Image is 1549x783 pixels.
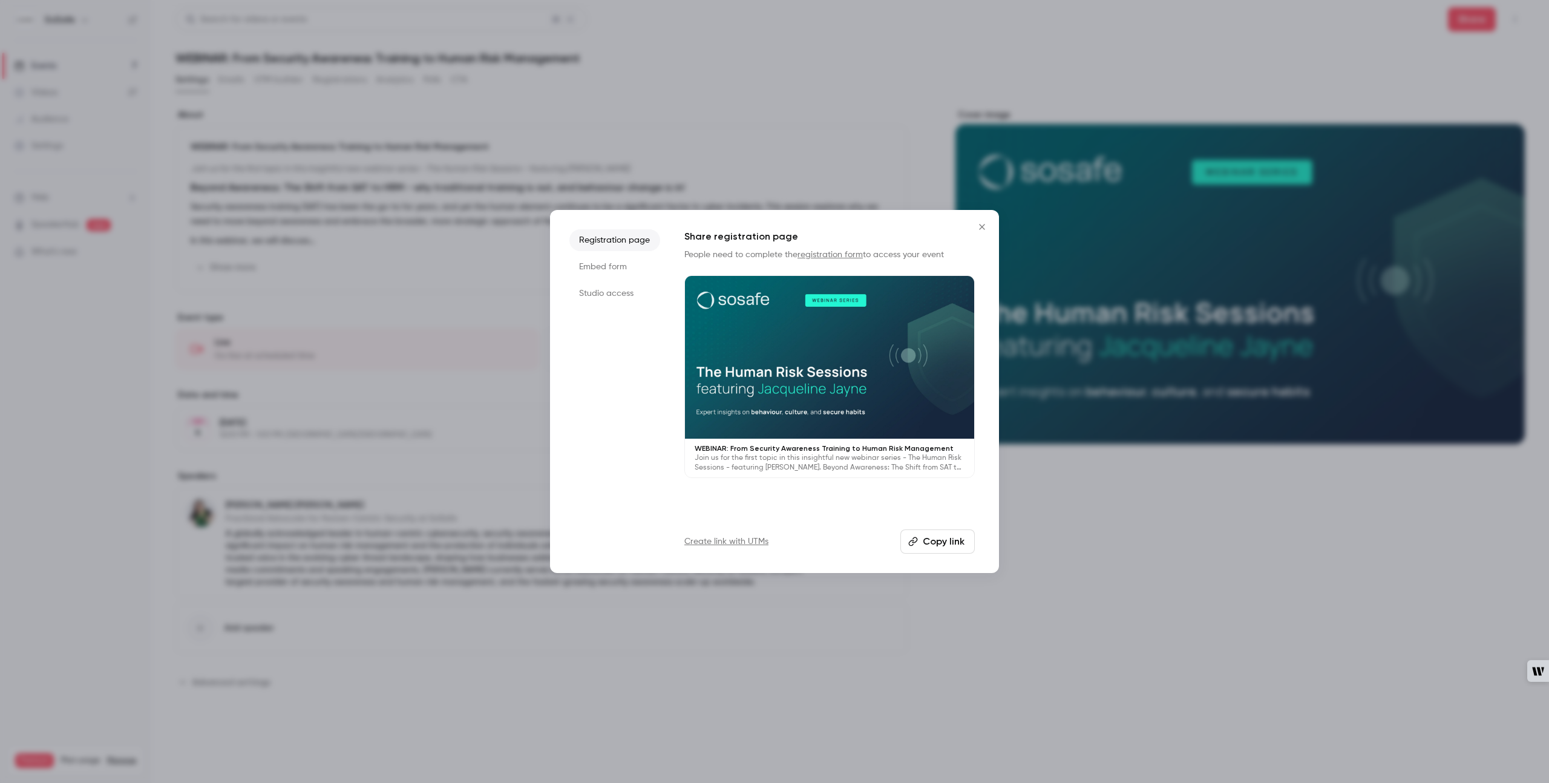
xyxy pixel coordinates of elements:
li: Embed form [569,256,660,278]
p: WEBINAR: From Security Awareness Training to Human Risk Management [695,444,964,453]
p: Join us for the first topic in this insightful new webinar series - The Human Risk Sessions - fea... [695,453,964,473]
button: Close [970,215,994,239]
a: registration form [797,251,863,259]
li: Registration page [569,229,660,251]
a: Create link with UTMs [684,536,768,548]
p: People need to complete the to access your event [684,249,975,261]
a: WEBINAR: From Security Awareness Training to Human Risk ManagementJoin us for the first topic in ... [684,275,975,478]
li: Studio access [569,283,660,304]
button: Copy link [900,529,975,554]
h1: Share registration page [684,229,975,244]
